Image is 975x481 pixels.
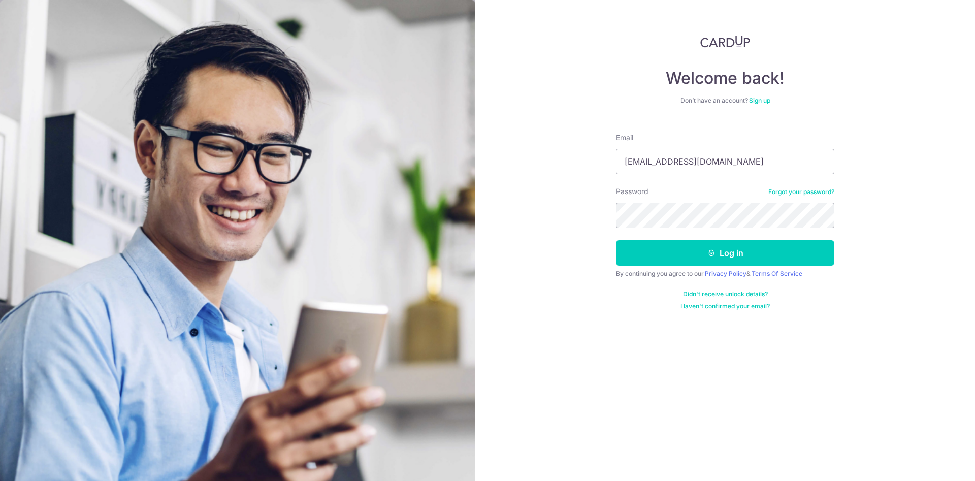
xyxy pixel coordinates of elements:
a: Terms Of Service [752,270,802,277]
a: Haven't confirmed your email? [680,302,770,310]
button: Log in [616,240,834,266]
label: Email [616,133,633,143]
a: Forgot your password? [768,188,834,196]
a: Sign up [749,97,770,104]
div: By continuing you agree to our & [616,270,834,278]
input: Enter your Email [616,149,834,174]
div: Don’t have an account? [616,97,834,105]
img: CardUp Logo [700,36,750,48]
h4: Welcome back! [616,68,834,88]
a: Privacy Policy [705,270,746,277]
a: Didn't receive unlock details? [683,290,768,298]
label: Password [616,186,648,197]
